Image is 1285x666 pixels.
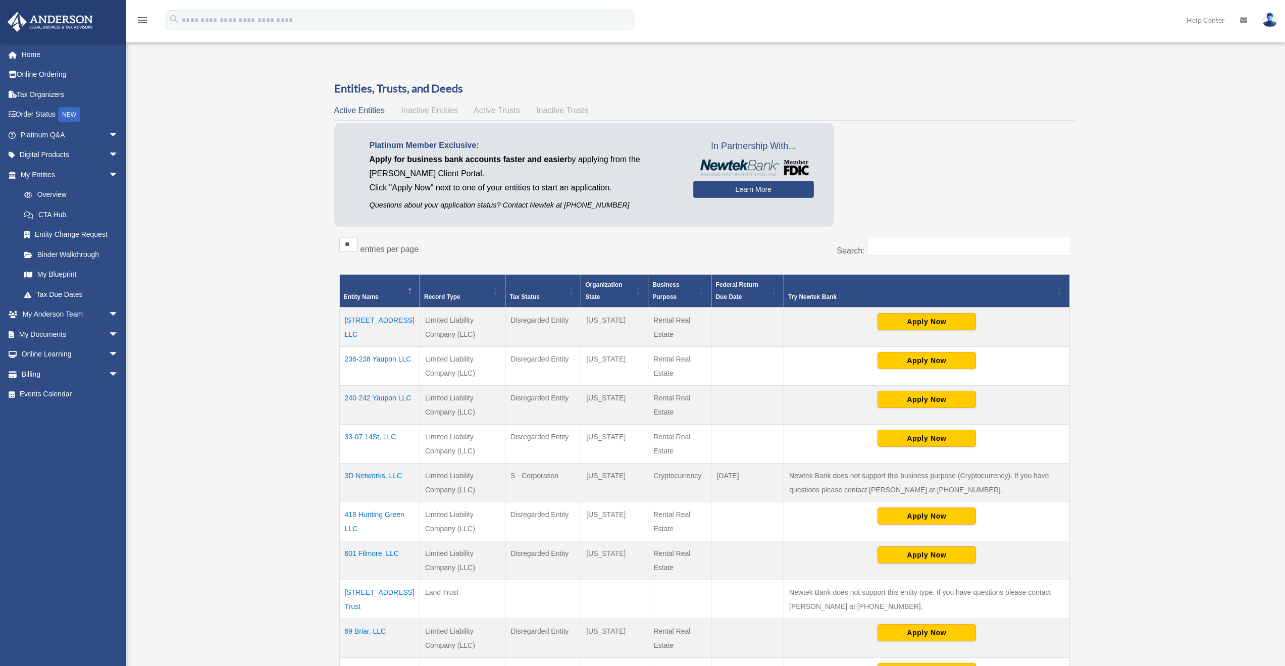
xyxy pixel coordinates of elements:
[7,65,134,85] a: Online Ordering
[581,463,648,502] td: [US_STATE]
[711,463,784,502] td: [DATE]
[581,346,648,385] td: [US_STATE]
[136,14,148,26] i: menu
[169,14,180,25] i: search
[788,291,1054,303] div: Try Newtek Bank
[7,324,134,344] a: My Documentsarrow_drop_down
[505,308,581,347] td: Disregarded Entity
[693,181,814,198] a: Learn More
[581,619,648,657] td: [US_STATE]
[652,281,679,300] span: Business Purpose
[339,385,420,424] td: 240-242 Yaupon LLC
[878,624,976,641] button: Apply Now
[536,106,588,115] span: Inactive Trusts
[339,424,420,463] td: 33-07 14St, LLC
[370,181,678,195] p: Click "Apply Now" next to one of your entities to start an application.
[648,346,711,385] td: Rental Real Estate
[14,284,129,304] a: Tax Due Dates
[581,385,648,424] td: [US_STATE]
[784,274,1069,308] th: Try Newtek Bank : Activate to sort
[581,424,648,463] td: [US_STATE]
[109,324,129,345] span: arrow_drop_down
[14,244,129,265] a: Binder Walkthrough
[7,105,134,125] a: Order StatusNEW
[361,245,419,253] label: entries per page
[7,344,134,365] a: Online Learningarrow_drop_down
[648,308,711,347] td: Rental Real Estate
[334,81,1075,96] h3: Entities, Trusts, and Deeds
[420,580,505,619] td: Land Trust
[420,424,505,463] td: Limited Liability Company (LLC)
[5,12,96,32] img: Anderson Advisors Platinum Portal
[648,274,711,308] th: Business Purpose: Activate to sort
[14,225,129,245] a: Entity Change Request
[837,246,864,255] label: Search:
[339,346,420,385] td: 236-238 Yaupon LLC
[581,308,648,347] td: [US_STATE]
[581,502,648,541] td: [US_STATE]
[420,619,505,657] td: Limited Liability Company (LLC)
[648,502,711,541] td: Rental Real Estate
[370,152,678,181] p: by applying from the [PERSON_NAME] Client Portal.
[420,502,505,541] td: Limited Liability Company (LLC)
[878,352,976,369] button: Apply Now
[339,502,420,541] td: 418 Hunting Green LLC
[7,44,134,65] a: Home
[648,619,711,657] td: Rental Real Estate
[420,308,505,347] td: Limited Liability Company (LLC)
[698,160,809,176] img: NewtekBankLogoSM.png
[109,145,129,166] span: arrow_drop_down
[7,165,129,185] a: My Entitiesarrow_drop_down
[585,281,622,300] span: Organization State
[505,463,581,502] td: S - Corporation
[339,580,420,619] td: [STREET_ADDRESS] Trust
[7,84,134,105] a: Tax Organizers
[648,541,711,580] td: Rental Real Estate
[7,384,134,404] a: Events Calendar
[339,541,420,580] td: 601 Filmore, LLC
[7,145,134,165] a: Digital Productsarrow_drop_down
[648,385,711,424] td: Rental Real Estate
[505,346,581,385] td: Disregarded Entity
[136,18,148,26] a: menu
[58,107,80,122] div: NEW
[878,430,976,447] button: Apply Now
[505,541,581,580] td: Disregarded Entity
[344,293,379,300] span: Entity Name
[401,106,457,115] span: Inactive Entities
[474,106,520,115] span: Active Trusts
[711,274,784,308] th: Federal Return Due Date: Activate to sort
[109,344,129,365] span: arrow_drop_down
[648,463,711,502] td: Cryptocurrency
[334,106,385,115] span: Active Entities
[581,541,648,580] td: [US_STATE]
[878,391,976,408] button: Apply Now
[370,199,678,212] p: Questions about your application status? Contact Newtek at [PHONE_NUMBER]
[339,274,420,308] th: Entity Name: Activate to invert sorting
[715,281,758,300] span: Federal Return Due Date
[1262,13,1277,27] img: User Pic
[784,580,1069,619] td: Newtek Bank does not support this entity type. If you have questions please contact [PERSON_NAME]...
[784,463,1069,502] td: Newtek Bank does not support this business purpose (Cryptocurrency). If you have questions please...
[505,619,581,657] td: Disregarded Entity
[505,385,581,424] td: Disregarded Entity
[339,619,420,657] td: 69 Briar, LLC
[7,125,134,145] a: Platinum Q&Aarrow_drop_down
[109,165,129,185] span: arrow_drop_down
[420,346,505,385] td: Limited Liability Company (LLC)
[7,364,134,384] a: Billingarrow_drop_down
[420,541,505,580] td: Limited Liability Company (LLC)
[581,274,648,308] th: Organization State: Activate to sort
[878,546,976,563] button: Apply Now
[339,463,420,502] td: 3D Networks, LLC
[14,265,129,285] a: My Blueprint
[648,424,711,463] td: Rental Real Estate
[878,507,976,525] button: Apply Now
[878,313,976,330] button: Apply Now
[14,204,129,225] a: CTA Hub
[109,364,129,385] span: arrow_drop_down
[420,274,505,308] th: Record Type: Activate to sort
[420,463,505,502] td: Limited Liability Company (LLC)
[370,138,678,152] p: Platinum Member Exclusive:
